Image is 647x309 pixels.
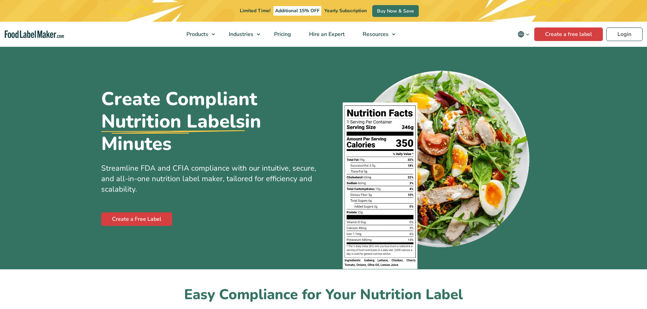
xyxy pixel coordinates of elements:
[361,31,389,38] span: Resources
[300,22,352,47] a: Hire an Expert
[184,31,209,38] span: Products
[372,5,419,17] a: Buy Now & Save
[101,212,172,226] a: Create a Free Label
[307,31,345,38] span: Hire an Expert
[220,22,264,47] a: Industries
[272,31,292,38] span: Pricing
[324,7,367,14] span: Yearly Subscription
[343,66,532,269] img: A plate of food with a nutrition facts label on top of it.
[227,31,254,38] span: Industries
[101,286,546,304] h2: Easy Compliance for Your Nutrition Label
[101,163,316,194] span: Streamline FDA and CFIA compliance with our intuitive, secure, and all-in-one nutrition label mak...
[606,27,643,41] a: Login
[354,22,399,47] a: Resources
[534,27,603,41] a: Create a free label
[101,88,319,155] h1: Create Compliant in Minutes
[273,6,321,16] span: Additional 15% OFF
[178,22,218,47] a: Products
[265,22,299,47] a: Pricing
[101,110,245,133] u: Nutrition Labels
[240,7,270,14] span: Limited Time!
[5,31,64,38] a: Food Label Maker homepage
[513,27,534,41] button: Change language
